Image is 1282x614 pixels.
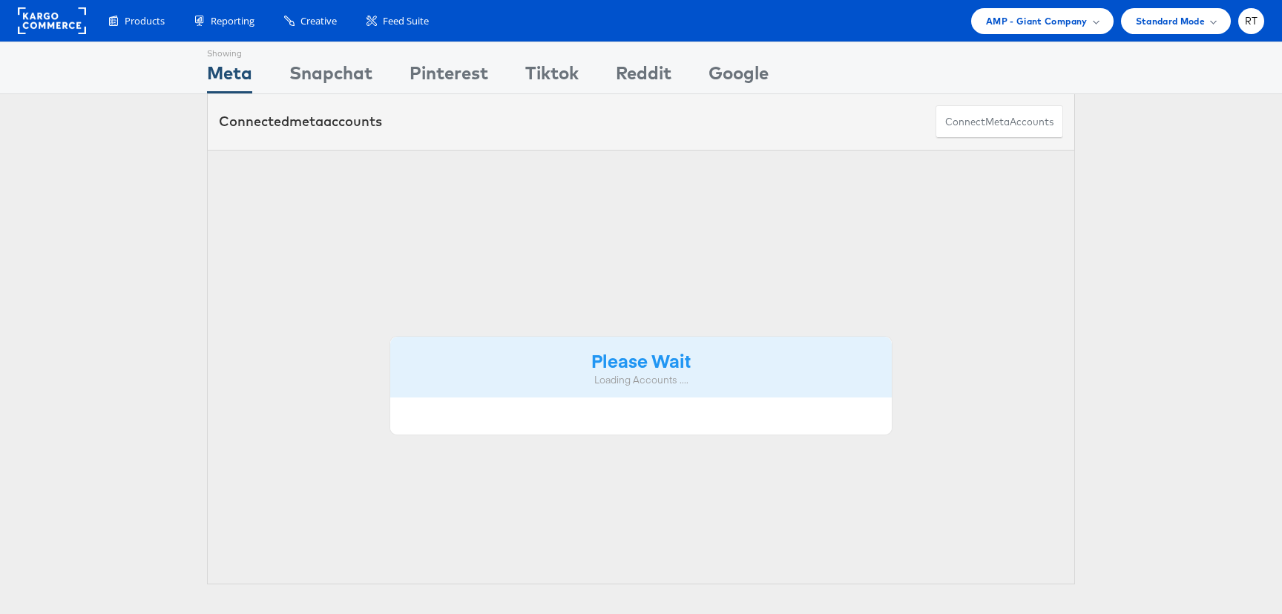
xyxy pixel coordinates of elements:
span: AMP - Giant Company [986,13,1088,29]
div: Connected accounts [219,112,382,131]
span: RT [1245,16,1258,26]
span: Standard Mode [1136,13,1205,29]
span: Creative [300,14,337,28]
div: Meta [207,60,252,93]
span: Products [125,14,165,28]
strong: Please Wait [591,348,691,372]
div: Google [709,60,769,93]
div: Loading Accounts .... [401,373,881,387]
div: Tiktok [525,60,579,93]
span: Reporting [211,14,254,28]
div: Reddit [616,60,671,93]
span: meta [289,113,323,130]
div: Pinterest [410,60,488,93]
button: ConnectmetaAccounts [936,105,1063,139]
span: Feed Suite [383,14,429,28]
div: Snapchat [289,60,372,93]
span: meta [985,115,1010,129]
div: Showing [207,42,252,60]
